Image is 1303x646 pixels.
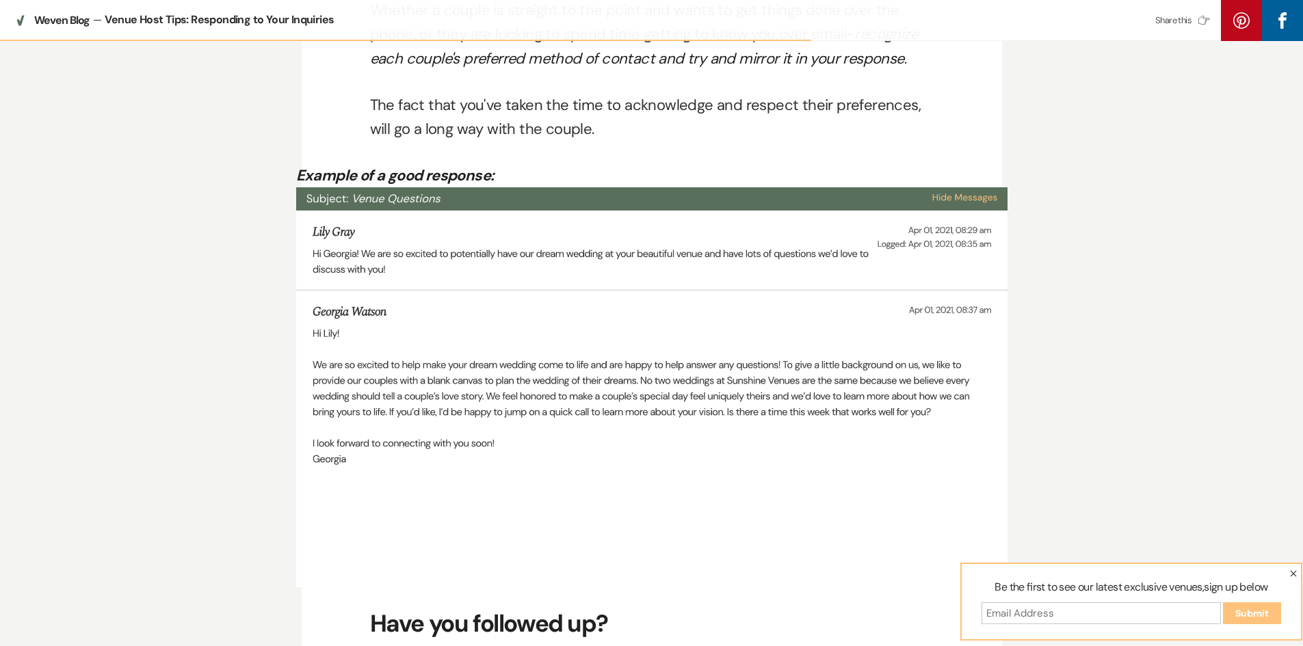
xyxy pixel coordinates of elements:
[1204,580,1267,594] span: sign up below
[970,579,1293,602] label: Be the first to see our latest exclusive venues,
[14,14,90,27] a: Weven Blog
[14,14,27,27] img: Weven Blog icon
[105,13,1129,27] div: Venue Host Tips: Responding to Your Inquiries
[982,602,1221,624] input: Email Address
[93,15,101,25] span: —
[370,558,934,637] h2: Have you followed up?
[296,187,1008,587] img: How-are-you-sending-your-response_
[1223,602,1281,624] input: Submit
[1155,14,1214,27] div: Share this
[370,93,934,141] p: The fact that you've taken the time to acknowledge and respect their preferences, will go a long ...
[296,165,495,185] em: Example of a good response:
[370,24,918,68] em: recognize each couple's preferred method of contact and try and mirror it in your response
[34,14,90,27] span: Weven Blog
